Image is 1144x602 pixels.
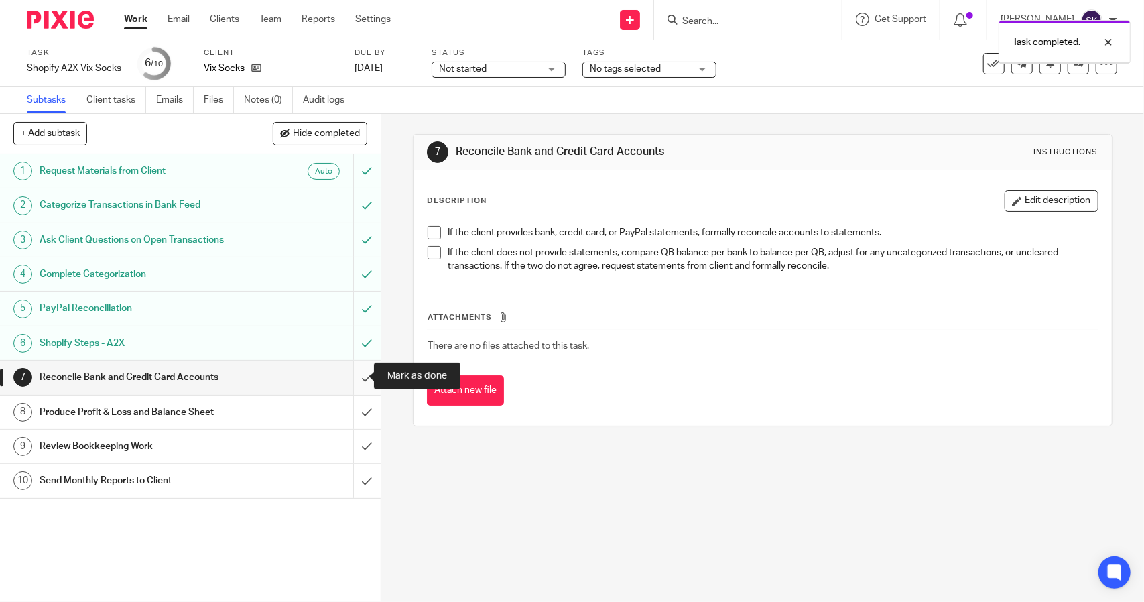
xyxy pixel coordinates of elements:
[13,122,87,145] button: + Add subtask
[168,13,190,26] a: Email
[13,334,32,353] div: 6
[40,195,240,215] h1: Categorize Transactions in Bank Feed
[308,163,340,180] div: Auto
[40,161,240,181] h1: Request Materials from Client
[273,122,367,145] button: Hide completed
[428,341,589,351] span: There are no files attached to this task.
[1034,147,1098,158] div: Instructions
[40,298,240,318] h1: PayPal Reconciliation
[204,48,338,58] label: Client
[1081,9,1102,31] img: svg%3E
[40,367,240,387] h1: Reconcile Bank and Credit Card Accounts
[448,226,1097,239] p: If the client provides bank, credit card, or PayPal statements, formally reconcile accounts to st...
[27,62,121,75] div: Shopify A2X Vix Socks
[151,60,164,68] small: /10
[156,87,194,113] a: Emails
[204,62,245,75] p: Vix Socks
[27,87,76,113] a: Subtasks
[590,64,661,74] span: No tags selected
[40,402,240,422] h1: Produce Profit & Loss and Balance Sheet
[40,333,240,353] h1: Shopify Steps - A2X
[13,403,32,422] div: 8
[13,300,32,318] div: 5
[145,56,164,71] div: 6
[204,87,234,113] a: Files
[439,64,487,74] span: Not started
[40,264,240,284] h1: Complete Categorization
[40,471,240,491] h1: Send Monthly Reports to Client
[1013,36,1080,49] p: Task completed.
[259,13,281,26] a: Team
[27,48,121,58] label: Task
[40,230,240,250] h1: Ask Client Questions on Open Transactions
[303,87,355,113] a: Audit logs
[427,375,504,406] button: Attach new file
[427,141,448,163] div: 7
[1005,190,1098,212] button: Edit description
[355,48,415,58] label: Due by
[427,196,487,206] p: Description
[210,13,239,26] a: Clients
[456,145,791,159] h1: Reconcile Bank and Credit Card Accounts
[13,196,32,215] div: 2
[302,13,335,26] a: Reports
[13,368,32,387] div: 7
[355,64,383,73] span: [DATE]
[13,162,32,180] div: 1
[13,437,32,456] div: 9
[448,246,1097,274] p: If the client does not provide statements, compare QB balance per bank to balance per QB, adjust ...
[432,48,566,58] label: Status
[428,314,492,321] span: Attachments
[244,87,293,113] a: Notes (0)
[124,13,147,26] a: Work
[86,87,146,113] a: Client tasks
[13,265,32,284] div: 4
[293,129,360,139] span: Hide completed
[355,13,391,26] a: Settings
[13,231,32,249] div: 3
[13,471,32,490] div: 10
[27,11,94,29] img: Pixie
[40,436,240,457] h1: Review Bookkeeping Work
